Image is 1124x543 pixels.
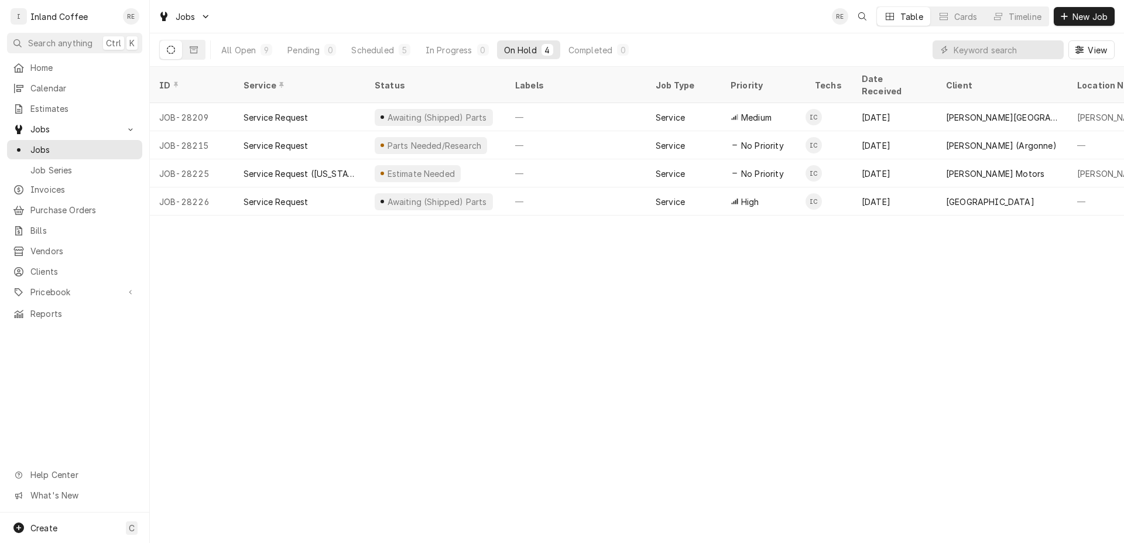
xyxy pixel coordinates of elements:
[832,8,848,25] div: Ruth Easley's Avatar
[7,99,142,118] a: Estimates
[619,44,626,56] div: 0
[806,109,822,125] div: IC
[7,119,142,139] a: Go to Jobs
[7,282,142,302] a: Go to Pricebook
[853,7,872,26] button: Open search
[656,168,685,180] div: Service
[327,44,334,56] div: 0
[159,79,222,91] div: ID
[129,522,135,534] span: C
[7,241,142,261] a: Vendors
[386,111,488,124] div: Awaiting (Shipped) Parts
[7,180,142,199] a: Invoices
[1070,11,1110,23] span: New Job
[30,164,136,176] span: Job Series
[244,196,308,208] div: Service Request
[852,159,937,187] div: [DATE]
[221,44,256,56] div: All Open
[568,44,612,56] div: Completed
[506,187,646,216] div: —
[515,79,637,91] div: Labels
[30,245,136,257] span: Vendors
[386,139,482,152] div: Parts Needed/Research
[7,200,142,220] a: Purchase Orders
[30,62,136,74] span: Home
[656,111,685,124] div: Service
[150,187,234,216] div: JOB-28226
[129,37,135,49] span: K
[244,111,308,124] div: Service Request
[656,79,712,91] div: Job Type
[351,44,393,56] div: Scheduled
[946,79,1056,91] div: Client
[386,196,488,208] div: Awaiting (Shipped) Parts
[123,8,139,25] div: RE
[806,193,822,210] div: Inland Coffee and Beverage (Service Company)'s Avatar
[7,78,142,98] a: Calendar
[150,131,234,159] div: JOB-28215
[1068,40,1115,59] button: View
[30,523,57,533] span: Create
[30,204,136,216] span: Purchase Orders
[244,79,354,91] div: Service
[7,262,142,281] a: Clients
[946,168,1044,180] div: [PERSON_NAME] Motors
[506,103,646,131] div: —
[244,168,356,180] div: Service Request ([US_STATE])
[806,137,822,153] div: Inland Coffee and Beverage (Service Company)'s Avatar
[806,193,822,210] div: IC
[544,44,551,56] div: 4
[7,58,142,77] a: Home
[741,111,772,124] span: Medium
[426,44,472,56] div: In Progress
[806,165,822,182] div: Inland Coffee and Beverage (Service Company)'s Avatar
[946,196,1034,208] div: [GEOGRAPHIC_DATA]
[7,486,142,505] a: Go to What's New
[946,139,1057,152] div: [PERSON_NAME] (Argonne)
[7,140,142,159] a: Jobs
[263,44,270,56] div: 9
[852,187,937,216] div: [DATE]
[900,11,923,23] div: Table
[150,103,234,131] div: JOB-28209
[806,137,822,153] div: IC
[375,79,494,91] div: Status
[1009,11,1041,23] div: Timeline
[954,40,1058,59] input: Keyword search
[656,139,685,152] div: Service
[11,8,27,25] div: I
[852,103,937,131] div: [DATE]
[7,221,142,240] a: Bills
[30,469,135,481] span: Help Center
[741,196,759,208] span: High
[176,11,196,23] span: Jobs
[30,144,136,156] span: Jobs
[1085,44,1109,56] span: View
[7,304,142,323] a: Reports
[30,82,136,94] span: Calendar
[30,11,88,23] div: Inland Coffee
[741,139,784,152] span: No Priority
[479,44,486,56] div: 0
[30,183,136,196] span: Invoices
[30,265,136,278] span: Clients
[386,168,456,180] div: Estimate Needed
[1054,7,1115,26] button: New Job
[150,159,234,187] div: JOB-28225
[123,8,139,25] div: Ruth Easley's Avatar
[806,165,822,182] div: IC
[30,224,136,237] span: Bills
[30,489,135,501] span: What's New
[954,11,978,23] div: Cards
[7,465,142,484] a: Go to Help Center
[862,73,925,97] div: Date Received
[852,131,937,159] div: [DATE]
[504,44,537,56] div: On Hold
[806,109,822,125] div: Inland Coffee and Beverage (Service Company)'s Avatar
[656,196,685,208] div: Service
[153,7,215,26] a: Go to Jobs
[287,44,320,56] div: Pending
[832,8,848,25] div: RE
[30,308,136,320] span: Reports
[741,168,784,180] span: No Priority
